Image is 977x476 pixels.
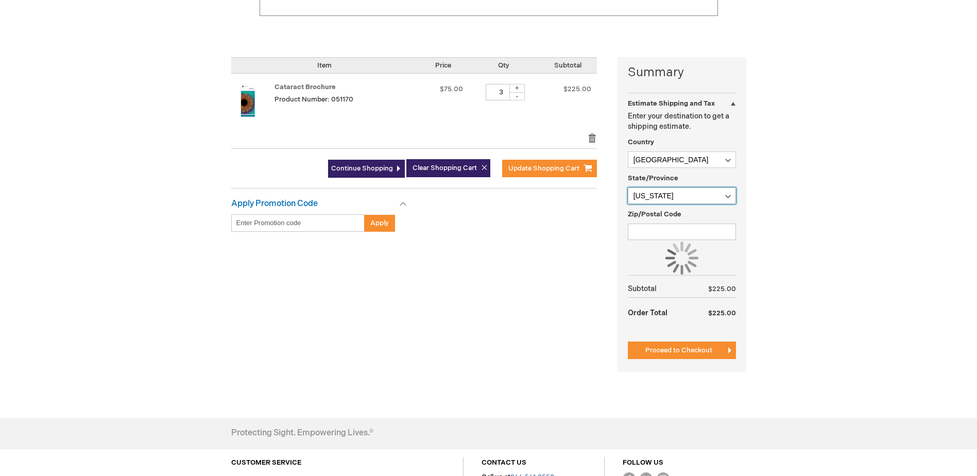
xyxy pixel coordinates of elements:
[628,342,736,359] button: Proceed to Checkout
[406,159,490,177] button: Clear Shopping Cart
[231,214,365,232] input: Enter Promotion code
[708,285,736,293] span: $225.00
[628,99,715,108] strong: Estimate Shipping and Tax
[498,61,509,70] span: Qty
[645,346,712,354] span: Proceed to Checkout
[331,164,393,173] span: Continue Shopping
[508,164,579,173] span: Update Shopping Cart
[708,309,736,317] span: $225.00
[435,61,451,70] span: Price
[482,458,526,467] a: CONTACT US
[623,458,663,467] a: FOLLOW US
[231,84,275,123] a: Cataract Brochure
[563,85,591,93] span: $225.00
[275,83,336,91] a: Cataract Brochure
[231,458,301,467] a: CUSTOMER SERVICE
[628,303,667,321] strong: Order Total
[628,64,736,81] strong: Summary
[275,95,353,104] span: Product Number: 051170
[628,138,654,146] span: Country
[413,164,477,172] span: Clear Shopping Cart
[370,219,389,227] span: Apply
[628,210,681,218] span: Zip/Postal Code
[317,61,332,70] span: Item
[628,174,678,182] span: State/Province
[231,84,264,117] img: Cataract Brochure
[364,214,395,232] button: Apply
[231,429,373,438] h4: Protecting Sight. Empowering Lives.®
[628,111,736,132] p: Enter your destination to get a shipping estimate.
[554,61,581,70] span: Subtotal
[440,85,463,93] span: $75.00
[509,84,525,93] div: +
[665,242,698,275] img: Loading...
[486,84,517,100] input: Qty
[628,281,689,298] th: Subtotal
[231,199,318,209] strong: Apply Promotion Code
[509,92,525,100] div: -
[328,160,405,178] a: Continue Shopping
[502,160,597,177] button: Update Shopping Cart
